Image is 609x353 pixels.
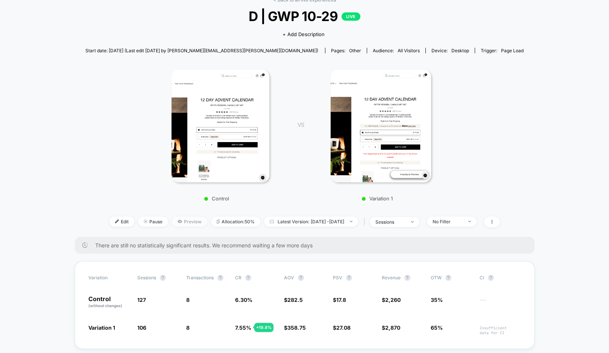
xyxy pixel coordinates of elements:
[431,275,472,281] span: OTW
[115,220,119,223] img: edit
[411,221,414,223] img: end
[282,31,325,38] span: + Add Description
[144,220,147,223] img: end
[373,48,420,53] div: Audience:
[481,48,524,53] div: Trigger:
[404,275,410,281] button: ?
[480,275,521,281] span: CI
[137,275,156,280] span: Sessions
[88,296,130,309] p: Control
[331,70,431,182] img: Variation 1 main
[382,275,401,280] span: Revenue
[151,195,282,201] p: Control
[270,220,274,223] img: calendar
[333,297,346,303] span: $
[333,275,342,280] span: PSV
[336,297,346,303] span: 17.8
[298,275,304,281] button: ?
[186,297,190,303] span: 8
[88,275,130,281] span: Variation
[501,48,524,53] span: Page Load
[284,324,306,331] span: $
[160,275,166,281] button: ?
[445,275,451,281] button: ?
[109,217,134,227] span: Edit
[287,324,306,331] span: 358.75
[137,324,146,331] span: 106
[382,297,401,303] span: $
[342,12,360,21] p: LIVE
[375,219,405,225] div: sessions
[382,324,400,331] span: $
[172,70,269,182] img: Control main
[254,323,273,332] div: + 19.8 %
[235,297,252,303] span: 6.30 %
[85,48,318,53] span: Start date: [DATE] (Last edit [DATE] by [PERSON_NAME][EMAIL_ADDRESS][PERSON_NAME][DOMAIN_NAME])
[298,121,304,128] span: VS
[398,48,420,53] span: All Visitors
[186,275,214,280] span: Transactions
[88,303,122,308] span: (without changes)
[385,324,400,331] span: 2,870
[107,8,501,24] span: D | GWP 10-29
[217,275,223,281] button: ?
[138,217,168,227] span: Pause
[235,275,241,280] span: CR
[284,297,303,303] span: $
[362,217,370,227] span: |
[385,297,401,303] span: 2,260
[333,324,351,331] span: $
[480,326,521,335] span: Insufficient data for CI
[468,221,471,222] img: end
[264,217,358,227] span: Latest Version: [DATE] - [DATE]
[287,297,303,303] span: 282.5
[95,242,519,248] span: There are still no statistically significant results. We recommend waiting a few more days
[172,217,207,227] span: Preview
[433,219,463,224] div: No Filter
[88,324,115,331] span: Variation 1
[451,48,469,53] span: desktop
[311,195,443,201] p: Variation 1
[245,275,251,281] button: ?
[480,298,521,309] span: ---
[137,297,146,303] span: 127
[235,324,251,331] span: 7.55 %
[350,221,352,222] img: end
[425,48,475,53] span: Device:
[488,275,494,281] button: ?
[217,220,220,224] img: rebalance
[284,275,294,280] span: AOV
[431,324,443,331] span: 65%
[346,275,352,281] button: ?
[331,48,361,53] div: Pages:
[336,324,351,331] span: 27.08
[186,324,190,331] span: 8
[431,297,443,303] span: 35%
[349,48,361,53] span: other
[211,217,260,227] span: Allocation: 50%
